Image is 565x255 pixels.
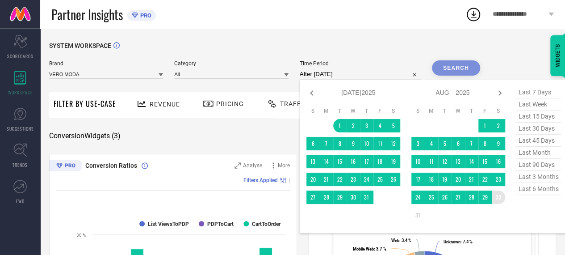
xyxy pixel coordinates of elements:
[516,171,561,183] span: last 3 months
[306,137,320,150] td: Sun Jul 06 2025
[492,173,505,186] td: Sat Aug 23 2025
[234,162,241,169] svg: Zoom
[333,107,347,115] th: Tuesday
[280,100,308,107] span: Traffic
[306,191,320,204] td: Sun Jul 27 2025
[306,173,320,186] td: Sun Jul 20 2025
[478,107,492,115] th: Friday
[373,173,387,186] td: Fri Jul 25 2025
[353,246,386,251] text: : 3.7 %
[300,60,421,67] span: Time Period
[333,191,347,204] td: Tue Jul 29 2025
[425,107,438,115] th: Monday
[438,107,452,115] th: Tuesday
[452,155,465,168] td: Wed Aug 13 2025
[387,173,400,186] td: Sat Jul 26 2025
[360,107,373,115] th: Thursday
[320,191,333,204] td: Mon Jul 28 2025
[478,155,492,168] td: Fri Aug 15 2025
[411,173,425,186] td: Sun Aug 17 2025
[438,155,452,168] td: Tue Aug 12 2025
[516,123,561,135] span: last 30 days
[16,198,25,204] span: FWD
[360,173,373,186] td: Thu Jul 24 2025
[387,137,400,150] td: Sat Jul 12 2025
[494,88,505,98] div: Next month
[333,173,347,186] td: Tue Jul 22 2025
[306,107,320,115] th: Sunday
[438,191,452,204] td: Tue Aug 26 2025
[7,125,34,132] span: SUGGESTIONS
[387,155,400,168] td: Sat Jul 19 2025
[360,191,373,204] td: Thu Jul 31 2025
[465,137,478,150] td: Thu Aug 07 2025
[425,137,438,150] td: Mon Aug 04 2025
[13,161,28,168] span: TRENDS
[49,60,163,67] span: Brand
[492,191,505,204] td: Sat Aug 30 2025
[320,107,333,115] th: Monday
[207,221,234,227] text: PDPToCart
[411,191,425,204] td: Sun Aug 24 2025
[478,137,492,150] td: Fri Aug 08 2025
[76,233,86,238] text: 30 %
[85,162,137,169] span: Conversion Ratios
[360,137,373,150] td: Thu Jul 10 2025
[150,101,180,108] span: Revenue
[438,137,452,150] td: Tue Aug 05 2025
[373,107,387,115] th: Friday
[289,177,290,183] span: |
[8,89,33,96] span: WORKSPACE
[353,246,374,251] tspan: Mobile Web
[373,137,387,150] td: Fri Jul 11 2025
[411,155,425,168] td: Sun Aug 10 2025
[465,107,478,115] th: Thursday
[391,238,399,243] tspan: Web
[333,137,347,150] td: Tue Jul 08 2025
[347,173,360,186] td: Wed Jul 23 2025
[320,137,333,150] td: Mon Jul 07 2025
[54,98,116,109] span: Filter By Use-Case
[478,119,492,132] td: Fri Aug 01 2025
[492,137,505,150] td: Sat Aug 09 2025
[138,12,151,19] span: PRO
[444,239,473,244] text: : 7.4 %
[347,155,360,168] td: Wed Jul 16 2025
[516,159,561,171] span: last 90 days
[49,42,111,49] span: SYSTEM WORKSPACE
[333,119,347,132] td: Tue Jul 01 2025
[347,191,360,204] td: Wed Jul 30 2025
[333,155,347,168] td: Tue Jul 15 2025
[411,208,425,222] td: Sun Aug 31 2025
[452,191,465,204] td: Wed Aug 27 2025
[387,107,400,115] th: Saturday
[278,162,290,169] span: More
[306,155,320,168] td: Sun Jul 13 2025
[347,119,360,132] td: Wed Jul 02 2025
[516,86,561,98] span: last 7 days
[300,69,421,80] input: Select time period
[411,137,425,150] td: Sun Aug 03 2025
[425,155,438,168] td: Mon Aug 11 2025
[516,110,561,123] span: last 15 days
[391,238,411,243] text: : 3.4 %
[243,162,262,169] span: Analyse
[492,155,505,168] td: Sat Aug 16 2025
[243,177,278,183] span: Filters Applied
[516,183,561,195] span: last 6 months
[148,221,189,227] text: List ViewsToPDP
[7,53,33,59] span: SCORECARDS
[425,173,438,186] td: Mon Aug 18 2025
[174,60,288,67] span: Category
[51,5,123,24] span: Partner Insights
[347,137,360,150] td: Wed Jul 09 2025
[478,191,492,204] td: Fri Aug 29 2025
[373,119,387,132] td: Fri Jul 04 2025
[347,107,360,115] th: Wednesday
[516,135,561,147] span: last 45 days
[360,119,373,132] td: Thu Jul 03 2025
[373,155,387,168] td: Fri Jul 18 2025
[452,173,465,186] td: Wed Aug 20 2025
[492,119,505,132] td: Sat Aug 02 2025
[465,155,478,168] td: Thu Aug 14 2025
